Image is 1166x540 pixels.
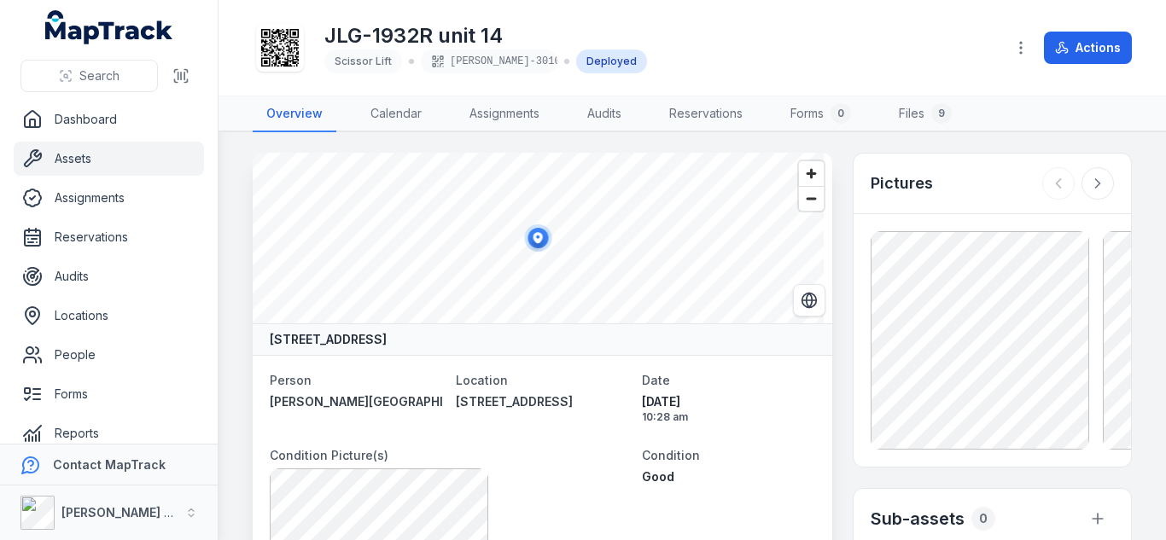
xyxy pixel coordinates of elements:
[14,299,204,333] a: Locations
[270,393,442,410] a: [PERSON_NAME][GEOGRAPHIC_DATA]
[456,394,573,409] span: [STREET_ADDRESS]
[45,10,173,44] a: MapTrack
[61,505,180,520] strong: [PERSON_NAME] Air
[656,96,756,132] a: Reservations
[871,171,933,195] h3: Pictures
[574,96,635,132] a: Audits
[14,142,204,176] a: Assets
[14,181,204,215] a: Assignments
[357,96,435,132] a: Calendar
[14,220,204,254] a: Reservations
[885,96,965,132] a: Files9
[642,393,814,424] time: 14/08/2025, 10:28:11 am
[421,49,557,73] div: [PERSON_NAME]-3010
[931,103,952,124] div: 9
[576,49,647,73] div: Deployed
[270,373,312,387] span: Person
[270,448,388,462] span: Condition Picture(s)
[1044,32,1132,64] button: Actions
[871,507,965,531] h2: Sub-assets
[793,284,825,316] button: Switch to Satellite View
[335,55,392,67] span: Scissor Lift
[777,96,865,132] a: Forms0
[456,393,628,410] a: [STREET_ADDRESS]
[642,410,814,424] span: 10:28 am
[14,338,204,372] a: People
[14,102,204,136] a: Dashboard
[971,507,995,531] div: 0
[642,393,814,410] span: [DATE]
[14,377,204,411] a: Forms
[642,373,670,387] span: Date
[20,60,158,92] button: Search
[253,153,824,323] canvas: Map
[799,161,824,186] button: Zoom in
[53,457,166,472] strong: Contact MapTrack
[642,448,700,462] span: Condition
[456,96,553,132] a: Assignments
[14,259,204,293] a: Audits
[831,103,851,124] div: 0
[253,96,336,132] a: Overview
[642,469,674,484] span: Good
[456,373,508,387] span: Location
[799,186,824,211] button: Zoom out
[79,67,120,84] span: Search
[324,22,647,49] h1: JLG-1932R unit 14
[14,416,204,450] a: Reports
[270,331,387,348] strong: [STREET_ADDRESS]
